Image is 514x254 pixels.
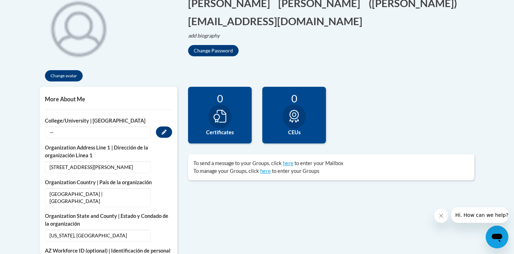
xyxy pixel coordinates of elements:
label: College/University | [GEOGRAPHIC_DATA] [45,117,172,125]
button: Change Password [188,45,239,56]
div: 0 [268,92,321,105]
label: Organization Country | País de la organización [45,179,172,186]
a: here [283,160,293,166]
button: Edit biography [188,32,226,40]
button: Edit email address [188,14,367,28]
span: to enter your Mailbox [294,160,343,166]
div: 0 [193,92,246,105]
iframe: Button to launch messaging window [486,226,508,248]
span: To manage your Groups, click [193,168,259,174]
label: Certificates [193,129,246,136]
iframe: Close message [434,209,448,223]
a: here [260,168,271,174]
span: [STREET_ADDRESS][PERSON_NAME] [45,161,151,173]
iframe: Message from company [451,207,508,223]
span: — [45,126,151,139]
label: CEUs [268,129,321,136]
button: Change avatar [45,70,83,81]
span: To send a message to your Groups, click [193,160,282,166]
span: [US_STATE], [GEOGRAPHIC_DATA] [45,230,151,242]
i: add biography [188,33,220,39]
span: to enter your Groups [272,168,319,174]
span: [GEOGRAPHIC_DATA] | [GEOGRAPHIC_DATA] [45,188,151,207]
label: Organization State and County | Estado y Condado de la organización [45,212,172,228]
h5: More About Me [45,96,172,102]
label: Organization Address Line 1 | Dirección de la organización Línea 1 [45,144,172,159]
